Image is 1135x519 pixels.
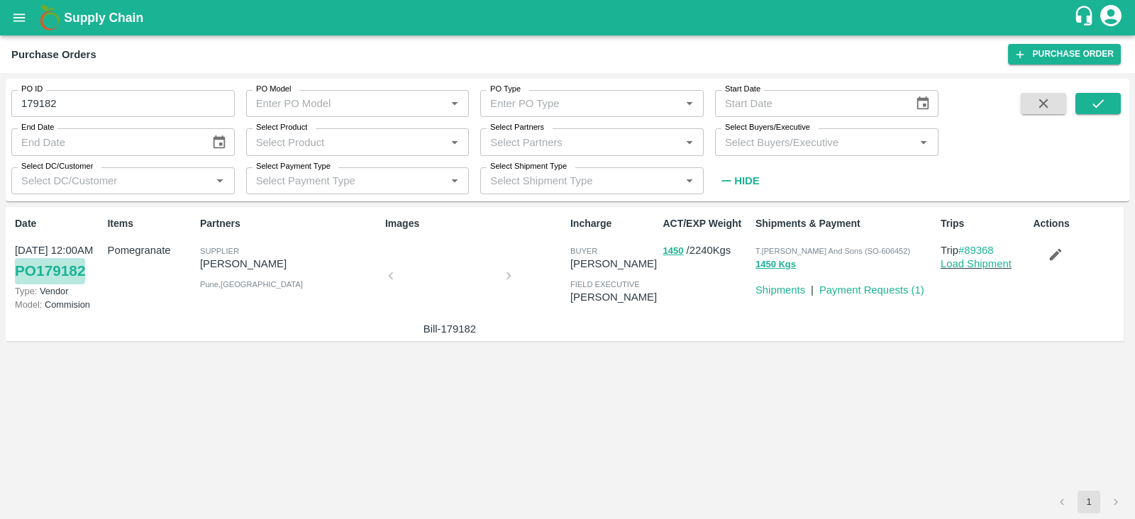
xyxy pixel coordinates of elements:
label: Select Payment Type [256,161,331,172]
input: Select Buyers/Executive [719,133,911,151]
p: [PERSON_NAME] [570,256,657,272]
span: Type: [15,286,37,296]
label: Select Product [256,122,307,133]
input: Enter PO ID [11,90,235,117]
button: Open [680,94,699,113]
label: Select DC/Customer [21,161,93,172]
div: customer-support [1073,5,1098,30]
input: End Date [11,128,200,155]
div: Purchase Orders [11,45,96,64]
a: Purchase Order [1008,44,1121,65]
p: [PERSON_NAME] [570,289,657,305]
span: T.[PERSON_NAME] And Sons (SO-606452) [755,247,910,255]
label: End Date [21,122,54,133]
a: PO179182 [15,258,85,284]
span: buyer [570,247,597,255]
p: Commision [15,298,101,311]
a: Shipments [755,284,805,296]
button: page 1 [1078,491,1100,513]
nav: pagination navigation [1048,491,1129,513]
a: Supply Chain [64,8,1073,28]
button: Hide [715,169,763,193]
p: Images [385,216,565,231]
p: / 2240 Kgs [663,242,749,259]
label: PO Type [490,84,521,95]
p: Actions [1033,216,1119,231]
a: #89368 [958,245,994,256]
p: Bill-179182 [397,321,503,337]
p: ACT/EXP Weight [663,216,749,231]
p: Date [15,216,101,231]
button: Open [445,94,464,113]
button: open drawer [3,1,35,34]
label: PO ID [21,84,43,95]
button: Open [211,172,229,190]
label: Start Date [725,84,760,95]
span: Supplier [200,247,239,255]
p: Items [107,216,194,231]
button: Open [445,133,464,152]
p: [PERSON_NAME] [200,256,380,272]
input: Enter PO Type [485,94,658,113]
button: 1450 Kgs [755,257,796,273]
p: Incharge [570,216,657,231]
button: Choose date [909,90,936,117]
button: Choose date [206,129,233,156]
p: Trips [941,216,1027,231]
p: Partners [200,216,380,231]
span: Pune , [GEOGRAPHIC_DATA] [200,280,303,289]
div: account of current user [1098,3,1124,33]
img: logo [35,4,64,32]
label: Select Shipment Type [490,161,567,172]
input: Select DC/Customer [16,172,207,190]
p: [DATE] 12:00AM [15,242,101,258]
label: Select Buyers/Executive [725,122,810,133]
input: Start Date [715,90,904,117]
p: Shipments & Payment [755,216,935,231]
span: field executive [570,280,640,289]
p: Vendor [15,284,101,298]
button: Open [680,172,699,190]
input: Enter PO Model [250,94,423,113]
button: 1450 [663,243,683,259]
strong: Hide [734,175,759,186]
label: PO Model [256,84,292,95]
a: Load Shipment [941,258,1012,269]
a: Payment Requests (1) [819,284,924,296]
div: | [805,277,814,298]
b: Supply Chain [64,11,143,25]
button: Open [680,133,699,152]
p: Trip [941,242,1027,258]
label: Select Partners [490,122,544,133]
button: Open [914,133,933,152]
input: Select Payment Type [250,172,423,190]
span: Model: [15,299,42,310]
input: Select Product [250,133,442,151]
input: Select Partners [485,133,676,151]
button: Open [445,172,464,190]
input: Select Shipment Type [485,172,658,190]
p: Pomegranate [107,242,194,258]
